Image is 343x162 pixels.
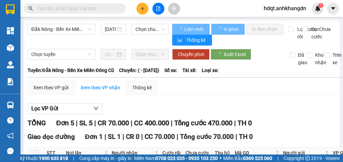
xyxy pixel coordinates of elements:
[31,24,91,34] span: Đắk Nông - Bến Xe Miền Đông Cũ
[223,155,272,162] span: Miền Bắc
[81,84,120,91] div: Xem theo VP nhận
[108,133,121,141] span: SL 1
[136,3,148,15] button: plus
[145,133,175,141] span: CC 70.000
[28,119,46,127] span: TỔNG
[184,25,204,33] span: Làm mới
[94,119,96,127] span: |
[178,38,183,43] span: bar-chart
[234,119,236,127] span: |
[56,119,74,127] span: Đơn 5
[246,24,283,35] button: In đơn chọn
[31,104,58,113] span: Lọc VP Gửi
[122,133,124,141] span: |
[105,51,116,58] input: Chọn ngày
[277,155,278,162] span: |
[182,67,197,74] span: Tài xế:
[152,3,164,15] button: file-add
[330,5,336,12] span: caret-down
[6,4,15,15] img: logo-vxr
[156,156,218,161] strong: 0708 023 035 - 0935 103 250
[224,25,239,33] span: In phơi
[312,51,329,66] span: Kho nhận
[305,156,310,161] span: copyright
[172,24,210,35] button: Làm mới
[28,133,75,141] span: Giao dọc đường
[73,155,74,162] span: |
[235,149,274,157] span: Mã GD
[156,6,161,11] span: file-add
[217,27,223,32] span: loading
[168,3,180,15] button: aim
[135,49,165,59] span: Chọn chuyến
[5,155,68,162] span: Hỗ trợ kỹ thuật:
[7,44,14,51] img: warehouse-icon
[126,133,140,141] span: CR 0
[171,119,173,127] span: |
[238,119,252,127] span: TH 0
[79,119,93,127] span: SL 5
[224,51,246,58] span: Xuất Excel
[184,147,213,159] th: Chưa cước
[132,84,152,91] div: Thống kê
[327,3,339,15] button: caret-down
[164,67,177,74] span: Số xe:
[219,157,222,160] span: ⚪️
[177,133,178,141] span: |
[213,147,233,159] th: Thu hộ
[186,36,207,44] span: Thống kê
[135,24,165,34] span: Chọn chuyến
[66,149,103,157] span: Nơi lấy
[37,5,118,12] input: Tìm tên, số ĐT hoặc mã đơn
[7,148,14,154] span: message
[235,133,237,141] span: |
[7,132,14,139] span: notification
[7,117,14,124] span: question-circle
[180,133,234,141] span: Tổng cước 70.000
[211,49,251,60] button: Xuất Excel
[202,67,219,74] span: Loại xe:
[239,133,253,141] span: TH 0
[105,25,116,33] input: 13/10/2025
[39,156,68,161] strong: 1900 633 818
[33,84,68,91] div: Xem theo VP gửi
[295,51,310,66] span: Đã giao
[7,78,14,85] img: solution-icon
[119,67,159,74] span: Chuyến: ( - [DATE])
[171,6,176,11] span: aim
[295,25,318,40] span: Lọc Cước rồi
[211,24,245,35] button: In phơi
[31,49,91,59] span: Chọn tuyến
[85,133,103,141] span: Đơn 1
[134,119,169,127] span: CC 400.000
[172,49,210,60] button: Chuyển phơi
[141,133,143,141] span: |
[7,102,14,109] img: warehouse-icon
[98,119,129,127] span: CR 70.000
[315,5,321,12] img: icon-new-feature
[258,4,312,13] span: hdqt.anhkhangdn
[172,35,212,46] button: bar-chartThống kê
[283,149,324,157] span: Người gửi
[140,6,145,11] span: plus
[104,133,106,141] span: |
[79,155,132,162] span: Cung cấp máy in - giấy in:
[28,6,33,11] span: search
[318,3,323,8] sup: 1
[320,3,322,8] span: 1
[76,119,78,127] span: |
[7,61,14,68] img: warehouse-icon
[134,155,218,162] span: Miền Nam
[161,147,184,159] th: Cước rồi
[93,106,99,111] span: down
[7,27,14,34] img: dashboard-icon
[45,147,64,159] th: STT
[216,52,224,57] span: loading
[112,149,153,157] span: Người nhận
[309,25,332,40] span: Lọc Chưa cước
[131,119,132,127] span: |
[178,27,183,32] span: loading
[28,103,102,114] button: Lọc VP Gửi
[174,119,232,127] span: Tổng cước 470.000
[28,68,114,73] b: Tuyến: Đắk Nông - Bến Xe Miền Đông Cũ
